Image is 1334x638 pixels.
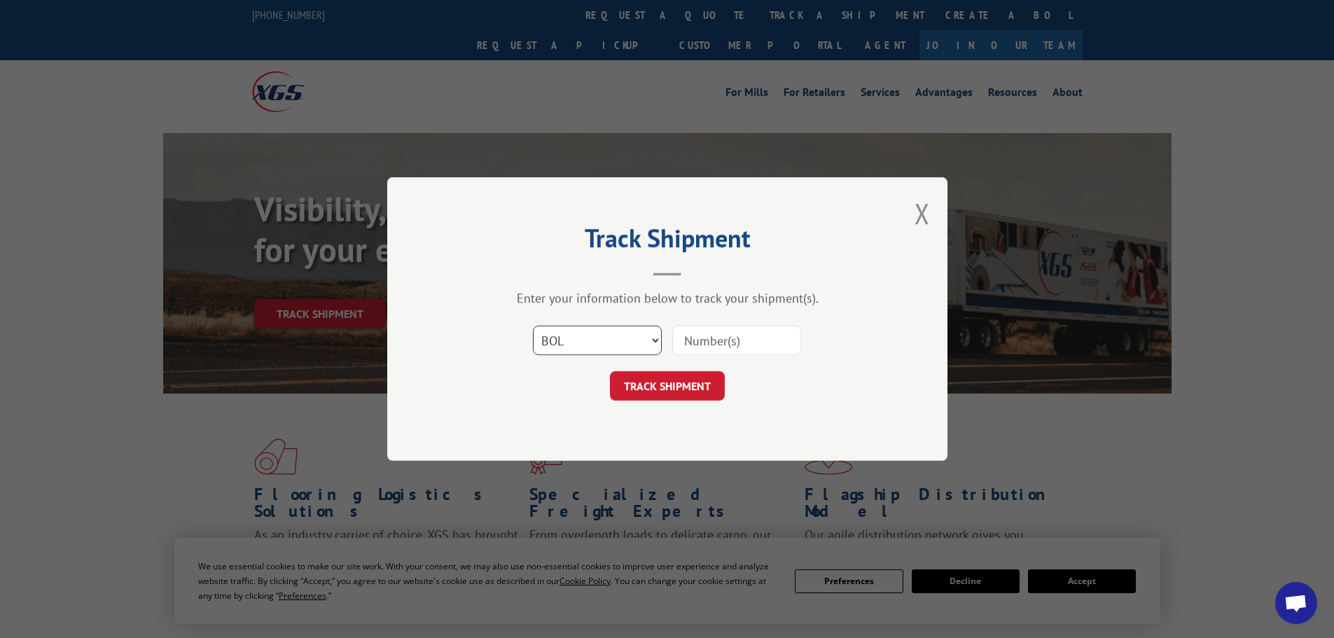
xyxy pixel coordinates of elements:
button: TRACK SHIPMENT [610,371,725,401]
input: Number(s) [672,326,801,355]
div: Open chat [1275,582,1317,624]
button: Close modal [915,195,930,232]
div: Enter your information below to track your shipment(s). [457,290,877,306]
h2: Track Shipment [457,228,877,255]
